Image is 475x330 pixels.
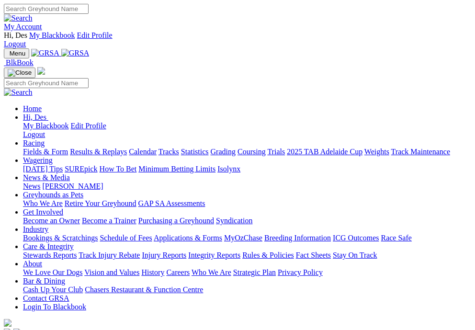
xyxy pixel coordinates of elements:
[278,268,323,276] a: Privacy Policy
[23,285,471,294] div: Bar & Dining
[233,268,276,276] a: Strategic Plan
[23,156,53,164] a: Wagering
[4,78,89,88] input: Search
[23,148,471,156] div: Racing
[23,260,42,268] a: About
[84,268,139,276] a: Vision and Values
[188,251,240,259] a: Integrity Reports
[23,182,471,191] div: News & Media
[23,277,65,285] a: Bar & Dining
[23,139,45,147] a: Racing
[23,173,70,182] a: News & Media
[23,251,471,260] div: Care & Integrity
[10,50,25,57] span: Menu
[4,68,35,78] button: Toggle navigation
[23,165,63,173] a: [DATE] Tips
[23,122,471,139] div: Hi, Des
[23,285,83,294] a: Cash Up Your Club
[71,122,106,130] a: Edit Profile
[82,216,136,225] a: Become a Trainer
[31,49,59,57] img: GRSA
[23,242,74,250] a: Care & Integrity
[142,251,186,259] a: Injury Reports
[70,148,127,156] a: Results & Replays
[4,48,29,58] button: Toggle navigation
[23,165,471,173] div: Wagering
[79,251,140,259] a: Track Injury Rebate
[23,268,471,277] div: About
[65,165,97,173] a: SUREpick
[23,216,80,225] a: Become an Owner
[23,122,69,130] a: My Blackbook
[23,104,42,113] a: Home
[23,199,63,207] a: Who We Are
[6,58,34,67] span: BlkBook
[85,285,203,294] a: Chasers Restaurant & Function Centre
[296,251,331,259] a: Fact Sheets
[42,182,103,190] a: [PERSON_NAME]
[181,148,209,156] a: Statistics
[138,199,205,207] a: GAP SA Assessments
[23,130,45,138] a: Logout
[8,69,32,77] img: Close
[364,148,389,156] a: Weights
[23,268,82,276] a: We Love Our Dogs
[4,58,34,67] a: BlkBook
[23,294,69,302] a: Contact GRSA
[211,148,236,156] a: Grading
[4,14,33,23] img: Search
[23,148,68,156] a: Fields & Form
[100,234,152,242] a: Schedule of Fees
[4,31,471,48] div: My Account
[166,268,190,276] a: Careers
[216,216,252,225] a: Syndication
[23,216,471,225] div: Get Involved
[23,113,46,121] span: Hi, Des
[264,234,331,242] a: Breeding Information
[4,40,26,48] a: Logout
[333,251,377,259] a: Stay On Track
[4,23,42,31] a: My Account
[141,268,164,276] a: History
[154,234,222,242] a: Applications & Forms
[138,216,214,225] a: Purchasing a Greyhound
[4,31,27,39] span: Hi, Des
[287,148,362,156] a: 2025 TAB Adelaide Cup
[333,234,379,242] a: ICG Outcomes
[138,165,215,173] a: Minimum Betting Limits
[129,148,157,156] a: Calendar
[242,251,294,259] a: Rules & Policies
[158,148,179,156] a: Tracks
[100,165,137,173] a: How To Bet
[61,49,90,57] img: GRSA
[37,67,45,75] img: logo-grsa-white.png
[381,234,411,242] a: Race Safe
[391,148,450,156] a: Track Maintenance
[23,113,48,121] a: Hi, Des
[4,319,11,327] img: logo-grsa-white.png
[237,148,266,156] a: Coursing
[23,225,48,233] a: Industry
[23,234,471,242] div: Industry
[224,234,262,242] a: MyOzChase
[29,31,75,39] a: My Blackbook
[192,268,231,276] a: Who We Are
[23,234,98,242] a: Bookings & Scratchings
[4,4,89,14] input: Search
[23,191,83,199] a: Greyhounds as Pets
[23,199,471,208] div: Greyhounds as Pets
[23,182,40,190] a: News
[77,31,112,39] a: Edit Profile
[23,208,63,216] a: Get Involved
[4,88,33,97] img: Search
[267,148,285,156] a: Trials
[65,199,136,207] a: Retire Your Greyhound
[217,165,240,173] a: Isolynx
[23,303,86,311] a: Login To Blackbook
[23,251,77,259] a: Stewards Reports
